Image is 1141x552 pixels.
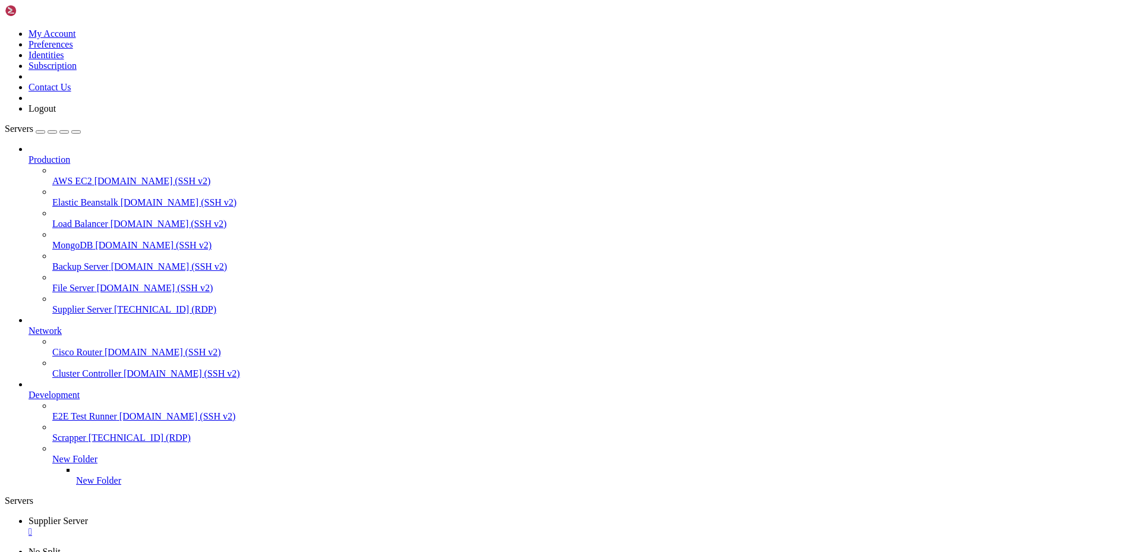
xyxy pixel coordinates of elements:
[52,261,1136,272] a: Backup Server [DOMAIN_NAME] (SSH v2)
[111,261,228,272] span: [DOMAIN_NAME] (SSH v2)
[94,176,211,186] span: [DOMAIN_NAME] (SSH v2)
[29,50,64,60] a: Identities
[29,61,77,71] a: Subscription
[29,29,76,39] a: My Account
[52,454,1136,465] a: New Folder
[29,516,88,526] span: Supplier Server
[29,390,80,400] span: Development
[52,197,118,207] span: Elastic Beanstalk
[52,411,117,421] span: E2E Test Runner
[52,219,108,229] span: Load Balancer
[5,5,73,17] img: Shellngn
[52,240,93,250] span: MongoDB
[76,465,1136,486] li: New Folder
[52,176,92,186] span: AWS EC2
[52,165,1136,187] li: AWS EC2 [DOMAIN_NAME] (SSH v2)
[52,368,121,378] span: Cluster Controller
[52,336,1136,358] li: Cisco Router [DOMAIN_NAME] (SSH v2)
[29,315,1136,379] li: Network
[29,103,56,113] a: Logout
[52,368,1136,379] a: Cluster Controller [DOMAIN_NAME] (SSH v2)
[52,261,109,272] span: Backup Server
[76,475,121,485] span: New Folder
[29,326,1136,336] a: Network
[52,347,1136,358] a: Cisco Router [DOMAIN_NAME] (SSH v2)
[52,208,1136,229] li: Load Balancer [DOMAIN_NAME] (SSH v2)
[89,433,191,443] span: [TECHNICAL_ID] (RDP)
[52,294,1136,315] li: Supplier Server [TECHNICAL_ID] (RDP)
[52,219,1136,229] a: Load Balancer [DOMAIN_NAME] (SSH v2)
[52,454,97,464] span: New Folder
[5,124,81,134] a: Servers
[119,411,236,421] span: [DOMAIN_NAME] (SSH v2)
[5,124,33,134] span: Servers
[52,272,1136,294] li: File Server [DOMAIN_NAME] (SSH v2)
[52,283,94,293] span: File Server
[29,82,71,92] a: Contact Us
[29,516,1136,537] a: Supplier Server
[52,251,1136,272] li: Backup Server [DOMAIN_NAME] (SSH v2)
[29,379,1136,486] li: Development
[121,197,237,207] span: [DOMAIN_NAME] (SSH v2)
[5,496,1136,506] div: Servers
[52,229,1136,251] li: MongoDB [DOMAIN_NAME] (SSH v2)
[29,526,1136,537] a: 
[52,283,1136,294] a: File Server [DOMAIN_NAME] (SSH v2)
[29,326,62,336] span: Network
[29,154,1136,165] a: Production
[111,219,227,229] span: [DOMAIN_NAME] (SSH v2)
[52,411,1136,422] a: E2E Test Runner [DOMAIN_NAME] (SSH v2)
[52,433,86,443] span: Scrapper
[29,39,73,49] a: Preferences
[52,304,1136,315] a: Supplier Server [TECHNICAL_ID] (RDP)
[105,347,221,357] span: [DOMAIN_NAME] (SSH v2)
[52,304,112,314] span: Supplier Server
[52,358,1136,379] li: Cluster Controller [DOMAIN_NAME] (SSH v2)
[52,422,1136,443] li: Scrapper [TECHNICAL_ID] (RDP)
[114,304,216,314] span: [TECHNICAL_ID] (RDP)
[52,176,1136,187] a: AWS EC2 [DOMAIN_NAME] (SSH v2)
[29,390,1136,400] a: Development
[52,400,1136,422] li: E2E Test Runner [DOMAIN_NAME] (SSH v2)
[52,433,1136,443] a: Scrapper [TECHNICAL_ID] (RDP)
[76,475,1136,486] a: New Folder
[95,240,212,250] span: [DOMAIN_NAME] (SSH v2)
[52,187,1136,208] li: Elastic Beanstalk [DOMAIN_NAME] (SSH v2)
[52,240,1136,251] a: MongoDB [DOMAIN_NAME] (SSH v2)
[29,154,70,165] span: Production
[29,144,1136,315] li: Production
[52,197,1136,208] a: Elastic Beanstalk [DOMAIN_NAME] (SSH v2)
[124,368,240,378] span: [DOMAIN_NAME] (SSH v2)
[52,443,1136,486] li: New Folder
[97,283,213,293] span: [DOMAIN_NAME] (SSH v2)
[52,347,102,357] span: Cisco Router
